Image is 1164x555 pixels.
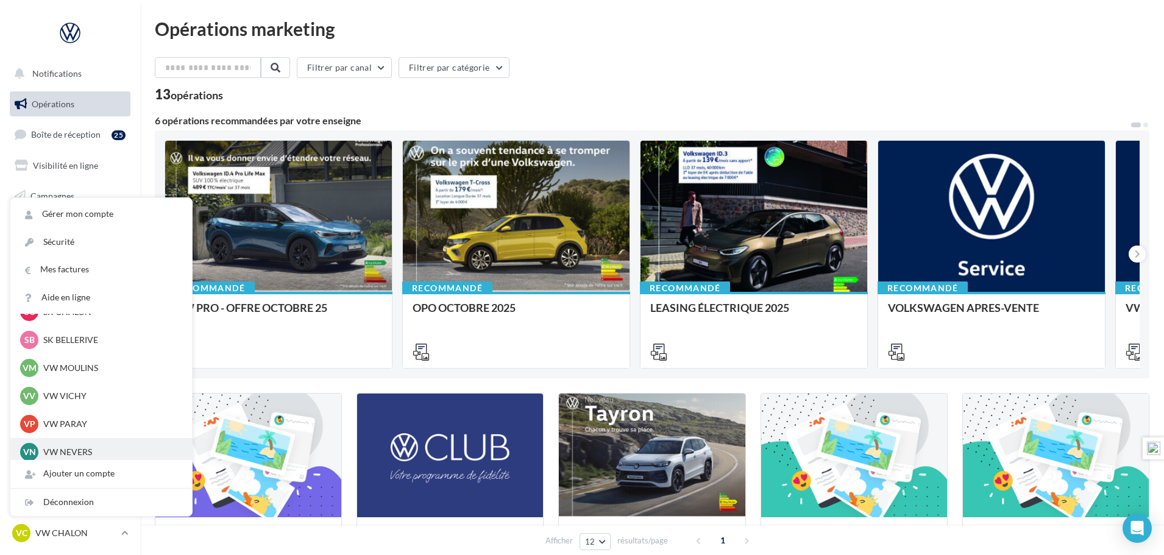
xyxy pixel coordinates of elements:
a: Campagnes [7,183,133,209]
a: Opérations [7,91,133,117]
a: ASSETS PERSONNALISABLES [7,304,133,340]
div: Recommandé [640,281,730,295]
p: VW NEVERS [43,446,177,458]
span: Visibilité en ligne [33,160,98,171]
span: VC [16,527,27,539]
span: VN [23,446,36,458]
span: résultats/page [617,535,668,546]
a: Gérer mon compte [10,200,192,228]
div: OPO OCTOBRE 2025 [413,302,620,326]
button: 12 [580,533,611,550]
a: Médiathèque [7,244,133,269]
a: Aide en ligne [10,284,192,311]
div: Ajouter un compte [10,460,192,487]
div: LEASING ÉLECTRIQUE 2025 [650,302,857,326]
a: Mes factures [10,256,192,283]
div: opérations [171,90,223,101]
div: VW PRO - OFFRE OCTOBRE 25 [175,302,382,326]
div: Recommandé [165,281,255,295]
a: VC VW CHALON [10,521,130,545]
p: VW VICHY [43,390,177,402]
span: Notifications [32,68,82,79]
span: Campagnes [30,190,74,200]
p: SK BELLERIVE [43,334,177,346]
span: 12 [585,537,595,546]
span: 1 [713,531,733,550]
span: Opérations [32,99,74,109]
p: VW MOULINS [43,362,177,374]
div: 6 opérations recommandées par votre enseigne [155,116,1130,125]
div: Recommandé [402,281,492,295]
div: 13 [155,88,223,101]
span: SB [24,334,35,346]
a: Calendrier [7,274,133,300]
div: 25 [112,130,126,140]
button: Notifications [7,61,128,87]
span: VM [23,362,37,374]
a: Contacts [7,213,133,239]
p: VW PARAY [43,418,177,430]
button: Filtrer par canal [297,57,392,78]
div: Déconnexion [10,489,192,516]
div: VOLKSWAGEN APRES-VENTE [888,302,1095,326]
span: VP [24,418,35,430]
a: Visibilité en ligne [7,153,133,179]
div: Recommandé [878,281,968,295]
span: Boîte de réception [31,129,101,140]
span: VV [23,390,35,402]
a: Boîte de réception25 [7,121,133,147]
span: Afficher [545,535,573,546]
a: Sécurité [10,228,192,256]
div: Opérations marketing [155,19,1149,38]
button: Filtrer par catégorie [399,57,509,78]
div: Open Intercom Messenger [1123,514,1152,543]
p: VW CHALON [35,527,116,539]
